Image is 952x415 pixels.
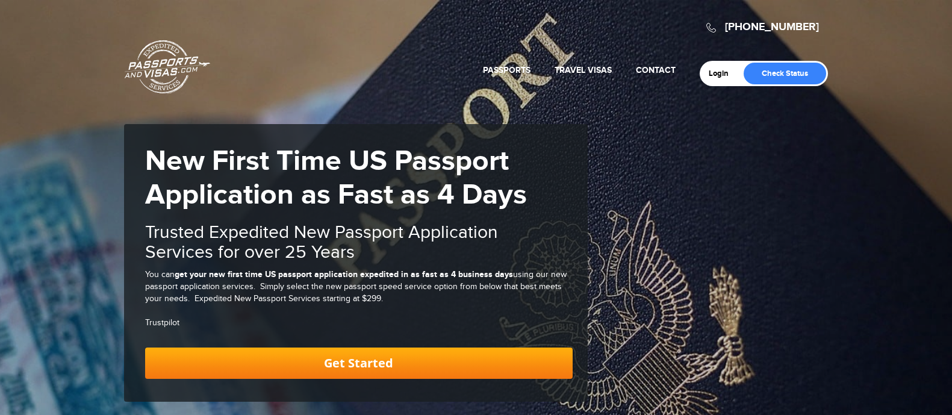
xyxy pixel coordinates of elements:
[636,65,676,75] a: Contact
[145,223,573,263] h2: Trusted Expedited New Passport Application Services for over 25 Years
[145,348,573,379] a: Get Started
[555,65,612,75] a: Travel Visas
[145,144,527,213] strong: New First Time US Passport Application as Fast as 4 Days
[725,20,819,34] a: [PHONE_NUMBER]
[709,69,737,78] a: Login
[145,269,573,305] div: You can using our new passport application services. Simply select the new passport speed service...
[145,318,179,328] a: Trustpilot
[125,40,210,94] a: Passports & [DOMAIN_NAME]
[744,63,826,84] a: Check Status
[483,65,530,75] a: Passports
[175,269,513,279] strong: get your new first time US passport application expedited in as fast as 4 business days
